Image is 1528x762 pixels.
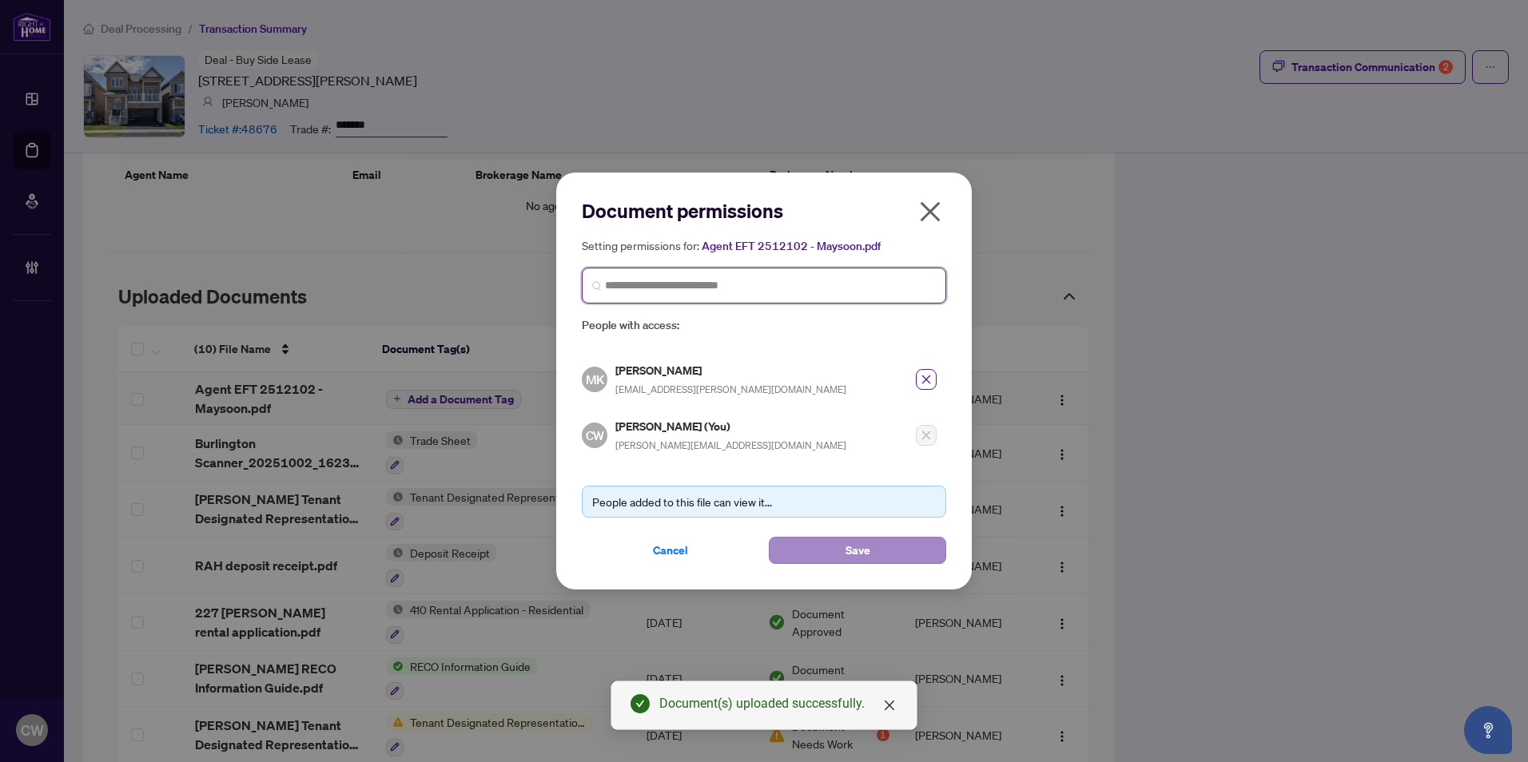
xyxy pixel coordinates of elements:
span: CW [585,426,604,444]
span: People with access: [582,316,946,335]
img: search_icon [592,281,602,291]
span: MK [585,369,604,389]
span: [PERSON_NAME][EMAIL_ADDRESS][DOMAIN_NAME] [615,439,846,451]
span: [EMAIL_ADDRESS][PERSON_NAME][DOMAIN_NAME] [615,383,846,395]
span: close [917,199,943,224]
div: Document(s) uploaded successfully. [659,694,897,713]
div: People added to this file can view it... [592,493,936,510]
span: Agent EFT 2512102 - Maysoon.pdf [702,239,881,253]
h2: Document permissions [582,198,946,224]
button: Open asap [1464,706,1512,754]
a: Close [881,697,898,714]
h5: [PERSON_NAME] [615,361,846,379]
h5: Setting permissions for: [582,236,946,255]
h5: [PERSON_NAME] (You) [615,417,846,435]
button: Cancel [582,537,759,564]
span: check-circle [631,694,650,713]
button: Save [769,537,946,564]
span: close [921,374,932,385]
span: Save [846,538,870,563]
span: close [883,699,896,712]
span: Cancel [653,538,688,563]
